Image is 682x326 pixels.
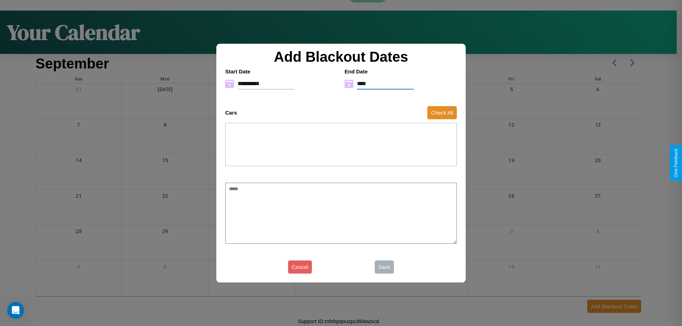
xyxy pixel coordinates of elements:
h4: Cars [225,110,237,116]
h4: Start Date [225,68,337,74]
h4: End Date [345,68,457,74]
button: Cancel [288,260,312,273]
iframe: Intercom live chat [7,302,24,319]
button: Check All [427,106,457,119]
button: Save [375,260,394,273]
h2: Add Blackout Dates [222,49,460,65]
div: Give Feedback [673,149,678,177]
